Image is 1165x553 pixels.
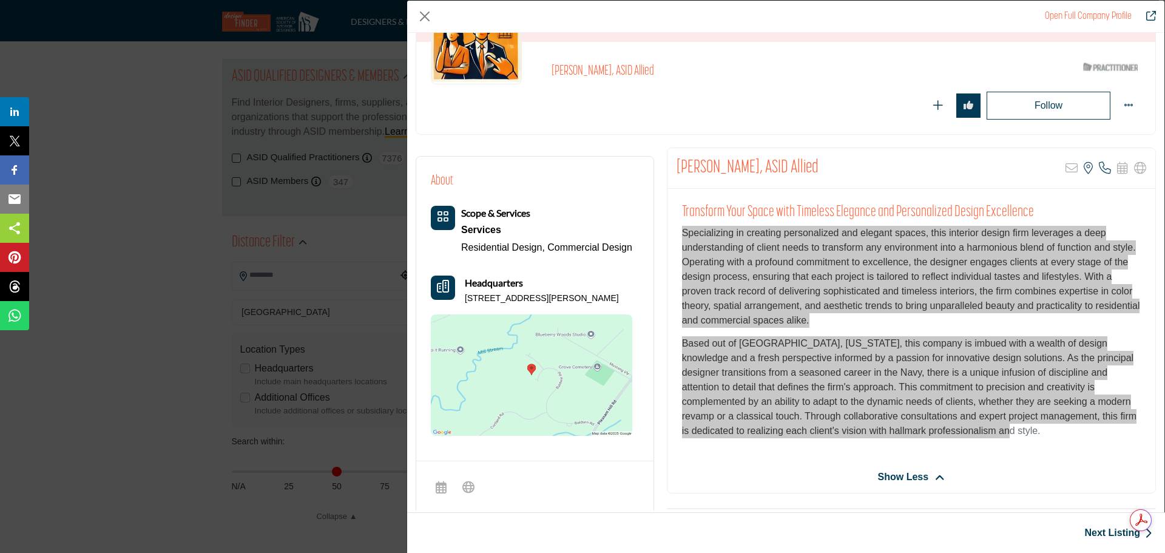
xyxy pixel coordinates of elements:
p: Based out of [GEOGRAPHIC_DATA], [US_STATE], this company is imbued with a wealth of design knowle... [682,336,1141,438]
h2: [PERSON_NAME], ASID Allied [552,64,885,80]
span: Show Less [878,470,929,484]
a: Commercial Design [547,242,632,253]
button: Category Icon [431,206,455,230]
a: Services [461,221,632,239]
a: Next Listing [1084,526,1152,540]
h2: Transform Your Space with Timeless Elegance and Personalized Design Excellence [682,203,1141,222]
a: Residential Design, [461,242,545,253]
img: Location Map [431,314,632,436]
p: Specializing in creating personalized and elegant spaces, this interior design firm leverages a d... [682,226,1141,328]
button: Close [416,7,434,25]
button: Redirect to login page [926,93,950,118]
h2: Emily Wisecup, ASID Allied [677,157,819,179]
div: Interior and exterior spaces including lighting, layouts, furnishings, accessories, artwork, land... [461,221,632,239]
h2: About [431,171,453,191]
button: Redirect to login [987,92,1110,120]
p: [STREET_ADDRESS][PERSON_NAME] [465,293,619,305]
button: Redirect to login page [956,93,981,118]
button: More Options [1116,93,1141,118]
b: Headquarters [465,276,523,290]
a: Redirect to emily-wisecup [1138,9,1156,24]
a: Scope & Services [461,208,530,219]
img: ASID Qualified Practitioners [1083,59,1138,75]
b: Scope & Services [461,207,530,219]
a: Redirect to emily-wisecup [1045,12,1132,21]
button: Headquarter icon [431,276,455,300]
